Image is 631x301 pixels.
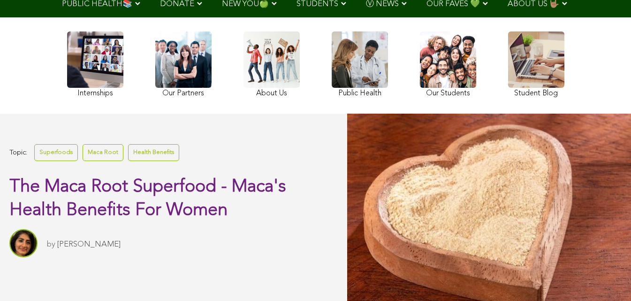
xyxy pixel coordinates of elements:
[9,229,38,257] img: Sitara Darvish
[584,256,631,301] iframe: Chat Widget
[83,144,123,161] a: Maca Root
[128,144,179,161] a: Health Benefits
[34,144,78,161] a: Superfoods
[57,240,121,248] a: [PERSON_NAME]
[9,178,286,219] span: The Maca Root Superfood - Maca's Health Benefits For Women
[9,147,27,159] span: Topic:
[47,240,55,248] span: by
